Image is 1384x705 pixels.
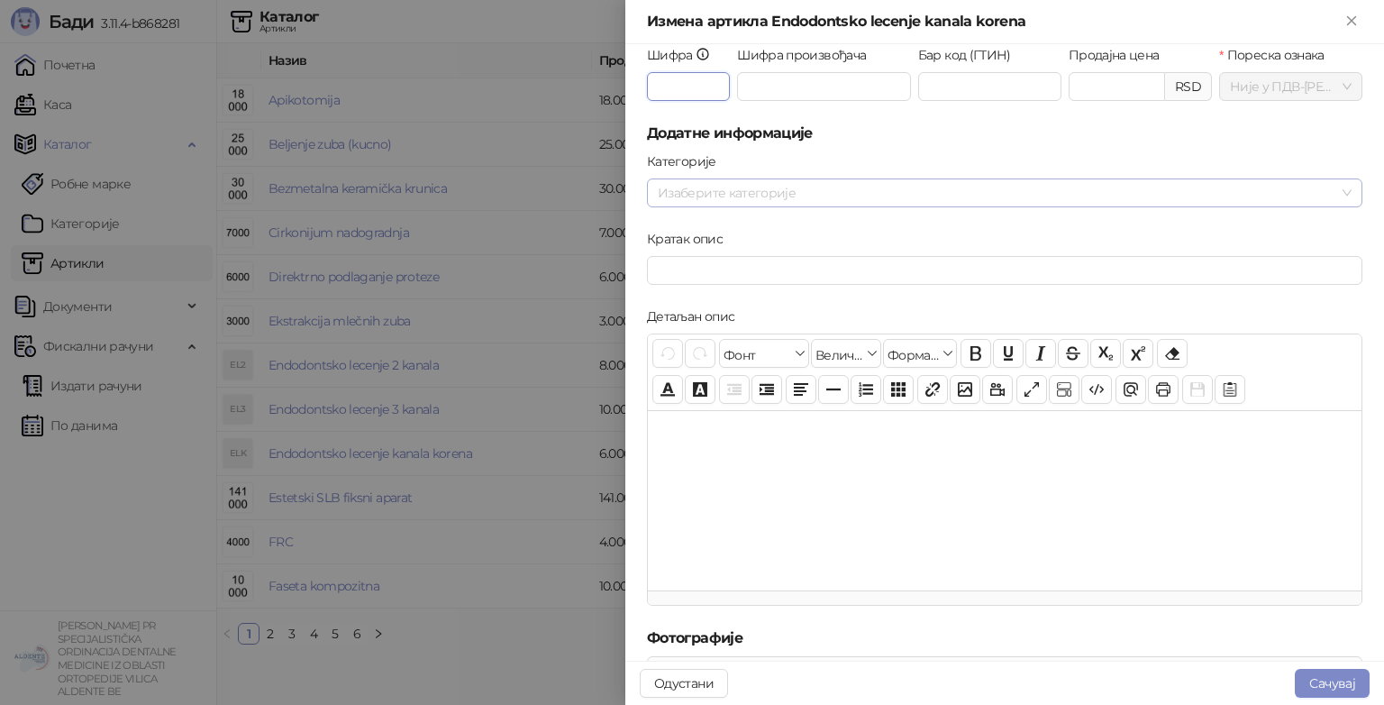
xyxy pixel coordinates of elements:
[647,256,1362,285] input: Кратак опис
[1081,375,1112,404] button: Приказ кода
[993,339,1024,368] button: Подвучено
[737,72,911,101] input: Шифра произвођача
[751,375,782,404] button: Увлачење
[1115,375,1146,404] button: Преглед
[1069,45,1170,65] label: Продајна цена
[961,339,991,368] button: Подебљано
[1182,375,1213,404] button: Сачувај
[652,339,683,368] button: Поврати
[883,339,957,368] button: Формати
[851,375,881,404] button: Листа
[918,72,1061,101] input: Бар код (ГТИН)
[1341,11,1362,32] button: Close
[811,339,881,368] button: Величина
[950,375,980,404] button: Слика
[918,45,1022,65] label: Бар код (ГТИН)
[1123,339,1153,368] button: Експонент
[1230,73,1352,100] span: Није у ПДВ - [PERSON_NAME] ( 0,00 %)
[647,45,722,65] label: Шифра
[647,627,1362,649] h5: Фотографије
[652,375,683,404] button: Боја текста
[1219,45,1335,65] label: Пореска ознака
[1058,339,1088,368] button: Прецртано
[685,339,715,368] button: Понови
[647,229,733,249] label: Кратак опис
[818,375,849,404] button: Хоризонтална линија
[1148,375,1179,404] button: Штампај
[1295,669,1370,698] button: Сачувај
[883,375,914,404] button: Табела
[1016,375,1047,404] button: Приказ преко целог екрана
[719,339,809,368] button: Фонт
[1157,339,1188,368] button: Уклони формат
[647,307,746,326] label: Детаљан опис
[786,375,816,404] button: Поравнање
[685,375,715,404] button: Боја позадине
[1090,339,1121,368] button: Индексирано
[1049,375,1079,404] button: Прикажи блокове
[1165,72,1212,101] div: RSD
[640,669,728,698] button: Одустани
[647,123,1362,144] h5: Додатне информације
[647,11,1341,32] div: Измена артикла Endodontsko lecenje kanala korena
[1025,339,1056,368] button: Искошено
[1215,375,1245,404] button: Шаблон
[982,375,1013,404] button: Видео
[737,45,878,65] label: Шифра произвођача
[719,375,750,404] button: Извлачење
[647,151,727,171] label: Категорије
[917,375,948,404] button: Веза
